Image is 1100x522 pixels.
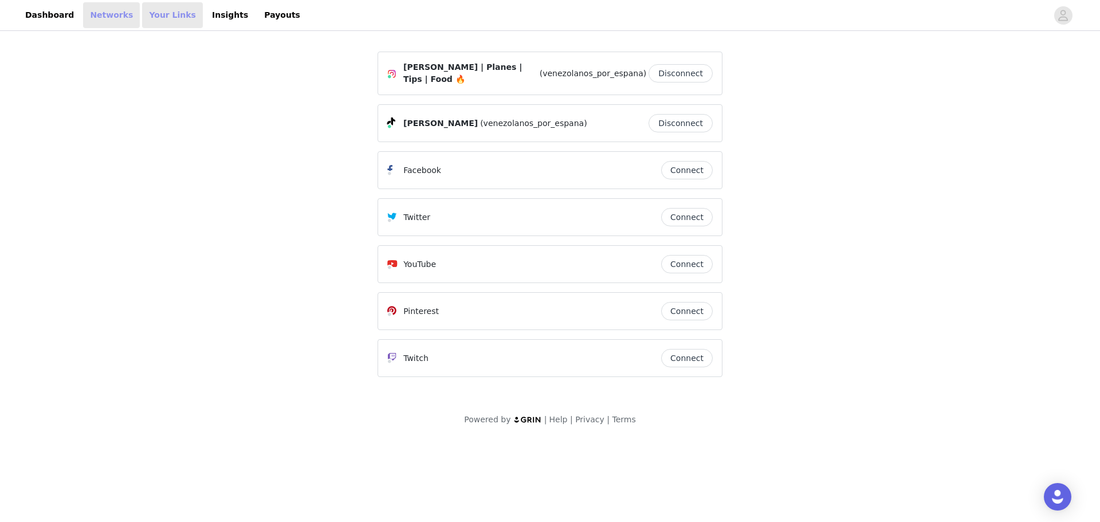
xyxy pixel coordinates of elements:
[403,305,439,317] p: Pinterest
[661,161,713,179] button: Connect
[513,416,542,423] img: logo
[540,68,646,80] span: (venezolanos_por_espana)
[570,415,573,424] span: |
[661,302,713,320] button: Connect
[549,415,568,424] a: Help
[575,415,604,424] a: Privacy
[403,61,537,85] span: [PERSON_NAME] | Planes | Tips | Food 🔥
[142,2,203,28] a: Your Links
[1044,483,1071,511] div: Open Intercom Messenger
[607,415,610,424] span: |
[403,211,430,223] p: Twitter
[205,2,255,28] a: Insights
[661,208,713,226] button: Connect
[257,2,307,28] a: Payouts
[544,415,547,424] span: |
[661,349,713,367] button: Connect
[612,415,635,424] a: Terms
[480,117,587,129] span: (venezolanos_por_espana)
[403,352,429,364] p: Twitch
[661,255,713,273] button: Connect
[403,164,441,176] p: Facebook
[387,69,396,79] img: Instagram Icon
[1058,6,1068,25] div: avatar
[18,2,81,28] a: Dashboard
[649,64,713,83] button: Disconnect
[403,117,478,129] span: [PERSON_NAME]
[649,114,713,132] button: Disconnect
[464,415,510,424] span: Powered by
[83,2,140,28] a: Networks
[403,258,436,270] p: YouTube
